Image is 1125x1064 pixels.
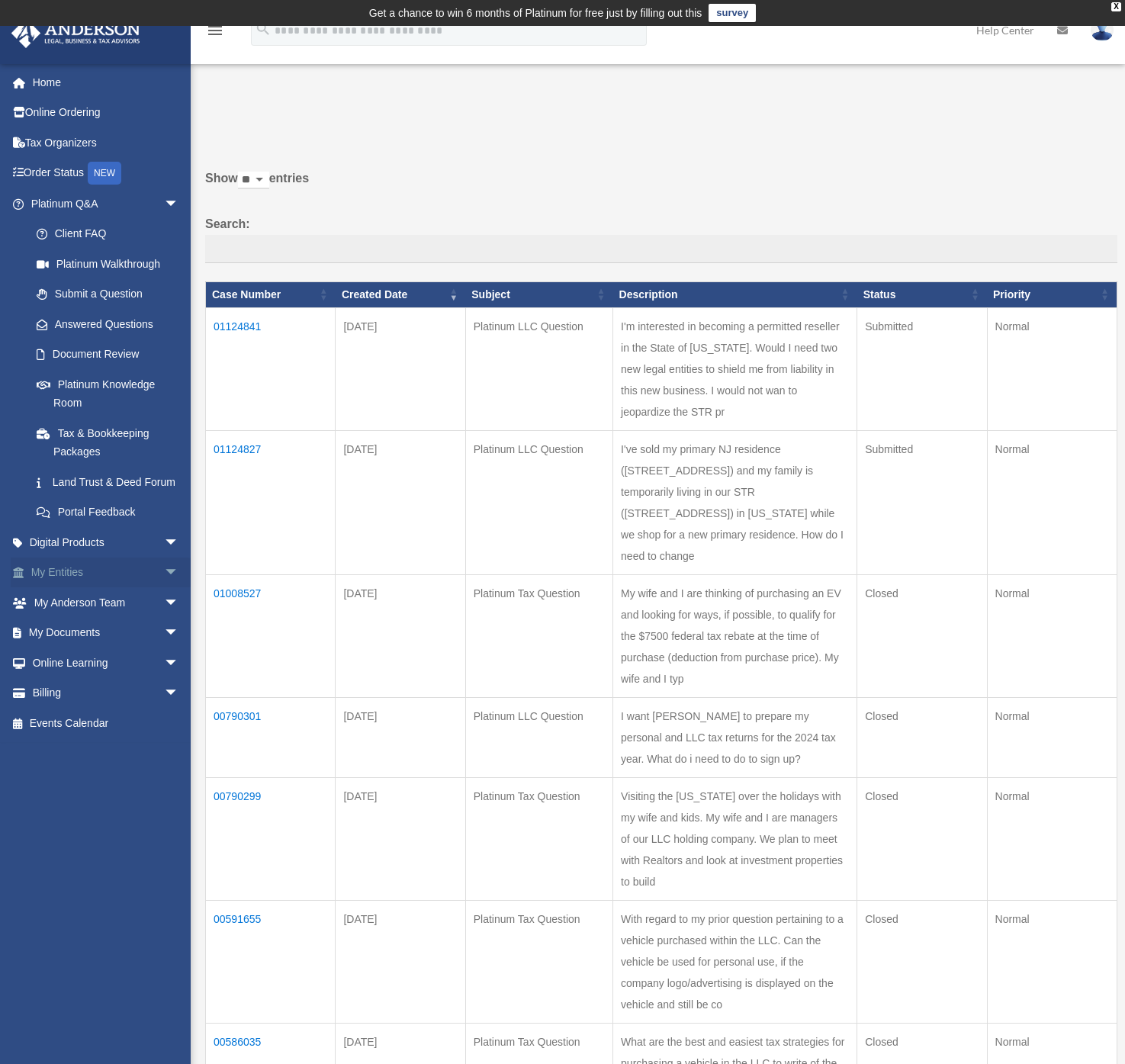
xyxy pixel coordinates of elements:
a: Platinum Q&Aarrow_drop_down [11,188,194,219]
td: Closed [857,697,987,777]
td: Closed [857,574,987,697]
th: Case Number: activate to sort column ascending [206,282,336,308]
span: arrow_drop_down [164,188,194,220]
label: Search: [205,214,1117,264]
td: [DATE] [336,697,465,777]
td: Platinum LLC Question [465,430,612,574]
td: Normal [987,777,1117,900]
span: arrow_drop_down [164,587,194,619]
a: survey [709,4,756,22]
th: Priority: activate to sort column ascending [987,282,1117,308]
th: Description: activate to sort column ascending [613,282,857,308]
td: [DATE] [336,900,465,1023]
td: Visiting the [US_STATE] over the holidays with my wife and kids. My wife and I are managers of ou... [613,777,857,900]
td: Normal [987,900,1117,1023]
td: Normal [987,307,1117,430]
td: Normal [987,574,1117,697]
td: I've sold my primary NJ residence ([STREET_ADDRESS]) and my family is temporarily living in our S... [613,430,857,574]
i: search [255,21,272,37]
a: Online Ordering [11,98,202,128]
img: Anderson Advisors Platinum Portal [7,18,145,48]
td: [DATE] [336,430,465,574]
span: arrow_drop_down [164,618,194,649]
th: Subject: activate to sort column ascending [465,282,612,308]
div: NEW [88,162,121,185]
a: Answered Questions [21,309,187,339]
th: Created Date: activate to sort column ascending [336,282,465,308]
td: 00591655 [206,900,336,1023]
select: Showentries [238,172,269,189]
div: close [1111,2,1121,11]
td: 01124827 [206,430,336,574]
td: 01008527 [206,574,336,697]
td: Submitted [857,307,987,430]
span: arrow_drop_down [164,678,194,709]
a: menu [206,27,224,40]
a: My Anderson Teamarrow_drop_down [11,587,202,618]
a: Submit a Question [21,279,194,310]
a: Platinum Knowledge Room [21,369,194,418]
a: Tax & Bookkeeping Packages [21,418,194,467]
td: [DATE] [336,777,465,900]
td: Platinum Tax Question [465,900,612,1023]
td: Normal [987,430,1117,574]
td: With regard to my prior question pertaining to a vehicle purchased within the LLC. Can the vehicl... [613,900,857,1023]
td: My wife and I are thinking of purchasing an EV and looking for ways, if possible, to qualify for ... [613,574,857,697]
a: Client FAQ [21,219,194,249]
td: 00790299 [206,777,336,900]
a: Document Review [21,339,194,370]
td: Platinum Tax Question [465,574,612,697]
span: arrow_drop_down [164,527,194,558]
a: My Entitiesarrow_drop_down [11,558,202,588]
a: Home [11,67,202,98]
td: Closed [857,777,987,900]
td: Platinum Tax Question [465,777,612,900]
td: 00790301 [206,697,336,777]
label: Show entries [205,168,1117,204]
a: Billingarrow_drop_down [11,678,202,709]
span: arrow_drop_down [164,558,194,589]
td: Platinum LLC Question [465,697,612,777]
a: My Documentsarrow_drop_down [11,618,202,648]
a: Platinum Walkthrough [21,249,194,279]
td: Normal [987,697,1117,777]
td: Platinum LLC Question [465,307,612,430]
td: 01124841 [206,307,336,430]
i: menu [206,21,224,40]
a: Land Trust & Deed Forum [21,467,194,497]
a: Online Learningarrow_drop_down [11,648,202,678]
a: Portal Feedback [21,497,194,528]
div: Get a chance to win 6 months of Platinum for free just by filling out this [369,4,702,22]
a: Order StatusNEW [11,158,202,189]
span: arrow_drop_down [164,648,194,679]
td: Submitted [857,430,987,574]
a: Events Calendar [11,708,202,738]
input: Search: [205,235,1117,264]
td: [DATE] [336,574,465,697]
a: Tax Organizers [11,127,202,158]
img: User Pic [1091,19,1114,41]
td: I want [PERSON_NAME] to prepare my personal and LLC tax returns for the 2024 tax year. What do i ... [613,697,857,777]
td: Closed [857,900,987,1023]
td: [DATE] [336,307,465,430]
a: Digital Productsarrow_drop_down [11,527,202,558]
th: Status: activate to sort column ascending [857,282,987,308]
td: I'm interested in becoming a permitted reseller in the State of [US_STATE]. Would I need two new ... [613,307,857,430]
